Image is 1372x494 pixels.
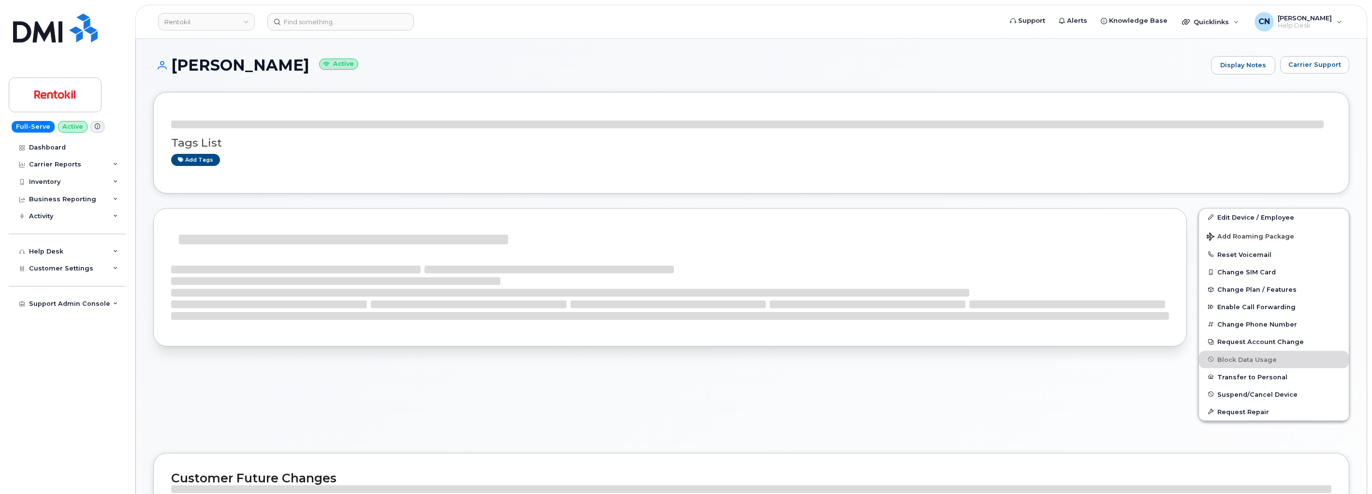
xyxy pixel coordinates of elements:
[1199,281,1349,298] button: Change Plan / Features
[1199,315,1349,333] button: Change Phone Number
[171,137,1331,149] h3: Tags List
[1199,263,1349,281] button: Change SIM Card
[1217,286,1297,293] span: Change Plan / Features
[1199,298,1349,315] button: Enable Call Forwarding
[1217,390,1298,398] span: Suspend/Cancel Device
[1199,333,1349,350] button: Request Account Change
[1199,209,1349,226] a: Edit Device / Employee
[1199,386,1349,403] button: Suspend/Cancel Device
[1199,246,1349,263] button: Reset Voicemail
[1199,226,1349,246] button: Add Roaming Package
[1207,233,1294,242] span: Add Roaming Package
[319,59,358,70] small: Active
[171,154,220,166] a: Add tags
[1199,351,1349,368] button: Block Data Usage
[1288,60,1341,69] span: Carrier Support
[1199,368,1349,386] button: Transfer to Personal
[1211,56,1275,75] a: Display Notes
[1217,303,1296,311] span: Enable Call Forwarding
[153,57,1206,74] h1: [PERSON_NAME]
[171,471,1331,485] h2: Customer Future Changes
[1280,56,1349,74] button: Carrier Support
[1199,403,1349,420] button: Request Repair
